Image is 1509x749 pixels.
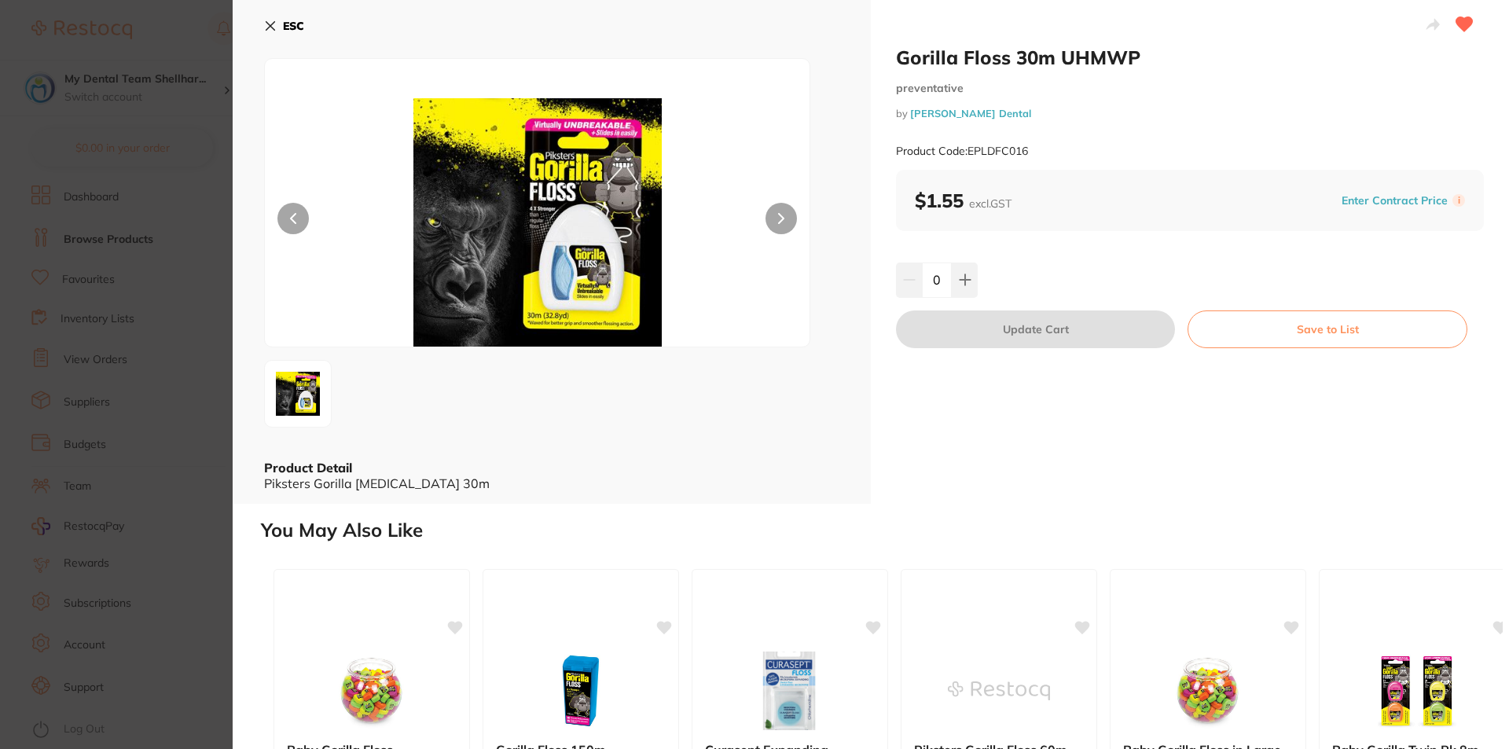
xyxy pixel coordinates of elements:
[264,13,304,39] button: ESC
[264,476,839,490] div: Piksters Gorilla [MEDICAL_DATA] 30m
[270,365,326,422] img: anBn
[261,520,1503,542] h2: You May Also Like
[969,196,1012,211] span: excl. GST
[915,189,1012,212] b: $1.55
[1157,652,1259,730] img: Baby Gorilla Floss in Large Bowl 200pk
[896,46,1484,69] h2: Gorilla Floss 30m UHMWP
[1188,310,1467,348] button: Save to List
[264,460,352,475] b: Product Detail
[896,82,1484,95] small: preventative
[910,107,1031,119] a: [PERSON_NAME] Dental
[1337,193,1452,208] button: Enter Contract Price
[283,19,304,33] b: ESC
[1452,194,1465,207] label: i
[896,310,1175,348] button: Update Cart
[948,652,1050,730] img: Piksters Gorilla Floss 60m 2pack
[374,98,701,347] img: anBn
[896,145,1028,158] small: Product Code: EPLDFC016
[1366,652,1468,730] img: Baby Gorilla Twin Pk 8m
[896,108,1484,119] small: by
[321,652,423,730] img: Baby Gorilla Floss
[530,652,632,730] img: Gorilla Floss 150m
[739,652,841,730] img: Curasept Expanding Microfibre Floss 30m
